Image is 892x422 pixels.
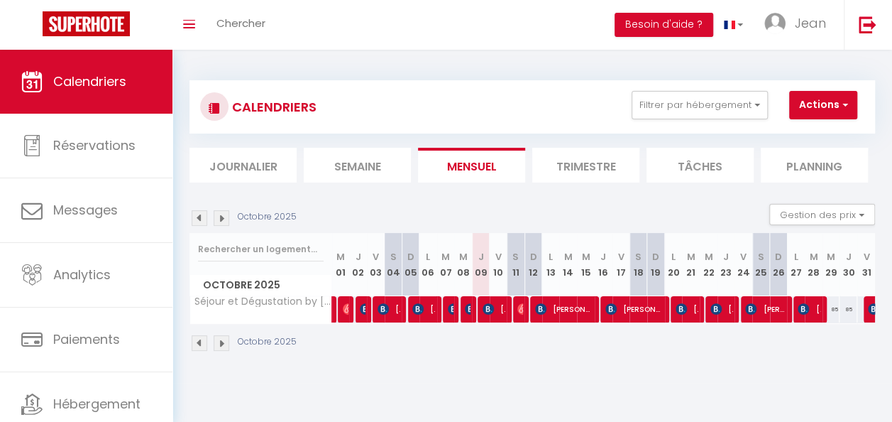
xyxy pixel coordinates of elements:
[332,233,350,296] th: 01
[549,250,553,264] abbr: L
[629,233,647,296] th: 18
[532,148,639,183] li: Trimestre
[524,233,542,296] th: 12
[839,233,857,296] th: 30
[863,250,869,264] abbr: V
[304,148,411,183] li: Semaine
[336,250,345,264] abbr: M
[704,250,712,264] abbr: M
[459,250,468,264] abbr: M
[441,250,450,264] abbr: M
[483,296,505,323] span: [PERSON_NAME]
[646,148,754,183] li: Tâches
[764,13,786,34] img: ...
[448,296,453,323] span: [PERSON_NAME]
[53,72,126,90] span: Calendriers
[671,250,676,264] abbr: L
[752,233,770,296] th: 25
[798,296,820,323] span: [PERSON_NAME]
[745,296,785,323] span: [PERSON_NAME]
[717,233,735,296] th: 23
[676,296,698,323] span: [PERSON_NAME]
[419,233,437,296] th: 06
[617,250,624,264] abbr: V
[822,233,840,296] th: 29
[740,250,747,264] abbr: V
[418,148,525,183] li: Mensuel
[53,266,111,283] span: Analytics
[710,296,733,323] span: [PERSON_NAME]
[632,91,768,119] button: Filtrer par hébergement
[412,296,435,323] span: [PERSON_NAME]
[769,204,875,225] button: Gestion des prix
[529,250,536,264] abbr: D
[373,250,379,264] abbr: V
[326,296,334,323] a: [PERSON_NAME]
[360,296,365,323] span: [PERSON_NAME]
[238,335,297,349] p: Octobre 2025
[612,233,630,296] th: 17
[228,91,316,123] h3: CALENDRIERS
[43,11,130,36] img: Super Booking
[787,233,805,296] th: 27
[190,275,331,296] span: Octobre 2025
[407,250,414,264] abbr: D
[465,296,470,323] span: [PERSON_NAME] el basri
[846,250,852,264] abbr: J
[542,233,560,296] th: 13
[665,233,683,296] th: 20
[723,250,729,264] abbr: J
[53,330,120,348] span: Paiements
[367,233,385,296] th: 03
[761,148,868,183] li: Planning
[495,250,502,264] abbr: V
[789,91,857,119] button: Actions
[635,250,642,264] abbr: S
[385,233,402,296] th: 04
[53,136,136,154] span: Réservations
[839,296,857,323] div: 85
[647,233,665,296] th: 19
[437,233,455,296] th: 07
[517,296,523,323] span: [PERSON_NAME]
[857,233,875,296] th: 31
[238,210,297,224] p: Octobre 2025
[822,296,840,323] div: 85
[564,250,573,264] abbr: M
[758,250,764,264] abbr: S
[216,16,265,31] span: Chercher
[600,250,606,264] abbr: J
[53,395,141,413] span: Hébergement
[189,148,297,183] li: Journalier
[478,250,483,264] abbr: J
[390,250,396,264] abbr: S
[559,233,577,296] th: 14
[192,296,334,307] span: Séjour et Dégustation by [PERSON_NAME] & [PERSON_NAME]
[795,14,826,32] span: Jean
[581,250,590,264] abbr: M
[682,233,700,296] th: 21
[615,13,713,37] button: Besoin d'aide ?
[687,250,695,264] abbr: M
[700,233,717,296] th: 22
[349,233,367,296] th: 02
[53,201,118,219] span: Messages
[605,296,662,323] span: [PERSON_NAME]
[805,233,822,296] th: 28
[859,16,876,33] img: logout
[809,250,817,264] abbr: M
[490,233,507,296] th: 10
[343,296,348,323] span: [PERSON_NAME]-[GEOGRAPHIC_DATA]
[356,250,361,264] abbr: J
[577,233,595,296] th: 15
[507,233,524,296] th: 11
[426,250,430,264] abbr: L
[775,250,782,264] abbr: D
[794,250,798,264] abbr: L
[454,233,472,296] th: 08
[652,250,659,264] abbr: D
[827,250,835,264] abbr: M
[402,233,419,296] th: 05
[770,233,788,296] th: 26
[512,250,519,264] abbr: S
